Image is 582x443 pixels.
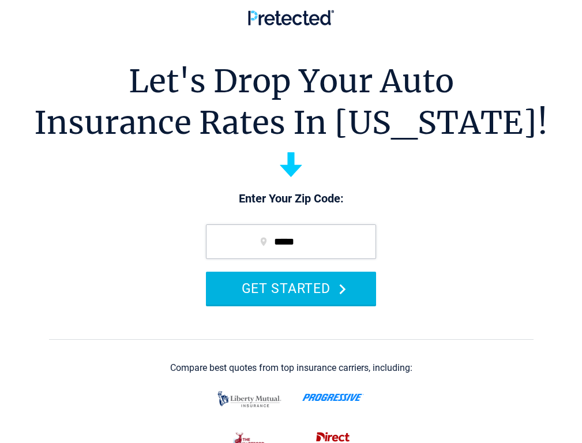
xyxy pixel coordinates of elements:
img: progressive [302,393,364,401]
div: Compare best quotes from top insurance carriers, including: [170,363,412,373]
input: zip code [206,224,376,259]
h1: Let's Drop Your Auto Insurance Rates In [US_STATE]! [34,61,548,144]
img: Pretected Logo [248,10,334,25]
img: liberty [215,385,284,413]
p: Enter Your Zip Code: [194,191,388,207]
button: GET STARTED [206,272,376,305]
